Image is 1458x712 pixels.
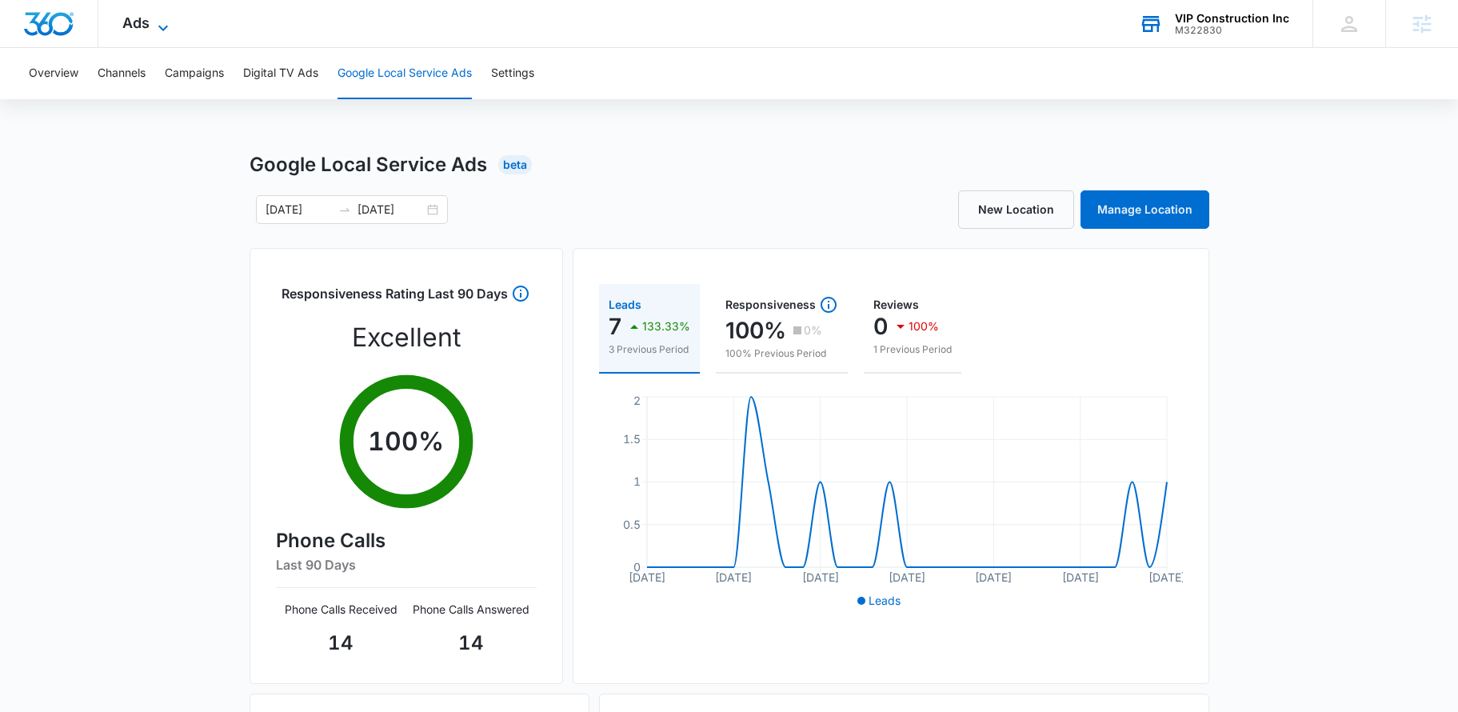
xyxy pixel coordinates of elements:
[165,48,224,99] button: Campaigns
[873,314,888,339] p: 0
[1148,570,1185,584] tspan: [DATE]
[725,346,838,361] p: 100% Previous Period
[122,14,150,31] span: Ads
[801,570,838,584] tspan: [DATE]
[282,284,508,312] h3: Responsiveness Rating Last 90 Days
[368,422,444,461] p: 100 %
[358,201,424,218] input: End date
[633,474,641,488] tspan: 1
[276,601,406,618] p: Phone Calls Received
[338,203,351,216] span: swap-right
[1175,12,1289,25] div: account name
[266,201,332,218] input: Start date
[352,318,461,357] p: Excellent
[250,150,487,179] h1: Google Local Service Ads
[715,570,752,584] tspan: [DATE]
[725,318,786,343] p: 100%
[406,629,537,658] p: 14
[491,48,534,99] button: Settings
[609,342,690,357] p: 3 Previous Period
[276,555,537,574] h6: Last 90 Days
[629,570,665,584] tspan: [DATE]
[869,594,901,607] span: Leads
[98,48,146,99] button: Channels
[909,321,939,332] p: 100%
[725,295,838,314] div: Responsiveness
[1081,190,1209,229] a: Manage Location
[873,342,952,357] p: 1 Previous Period
[1061,570,1098,584] tspan: [DATE]
[804,325,822,336] p: 0%
[623,432,641,446] tspan: 1.5
[889,570,925,584] tspan: [DATE]
[958,190,1074,229] a: New Location
[633,394,641,407] tspan: 2
[29,48,78,99] button: Overview
[276,629,406,658] p: 14
[975,570,1012,584] tspan: [DATE]
[498,155,532,174] div: Beta
[623,518,641,531] tspan: 0.5
[338,203,351,216] span: to
[609,299,690,310] div: Leads
[609,314,621,339] p: 7
[276,526,537,555] h4: Phone Calls
[633,560,641,574] tspan: 0
[338,48,472,99] button: Google Local Service Ads
[406,601,537,618] p: Phone Calls Answered
[873,299,952,310] div: Reviews
[1175,25,1289,36] div: account id
[642,321,690,332] p: 133.33%
[243,48,318,99] button: Digital TV Ads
